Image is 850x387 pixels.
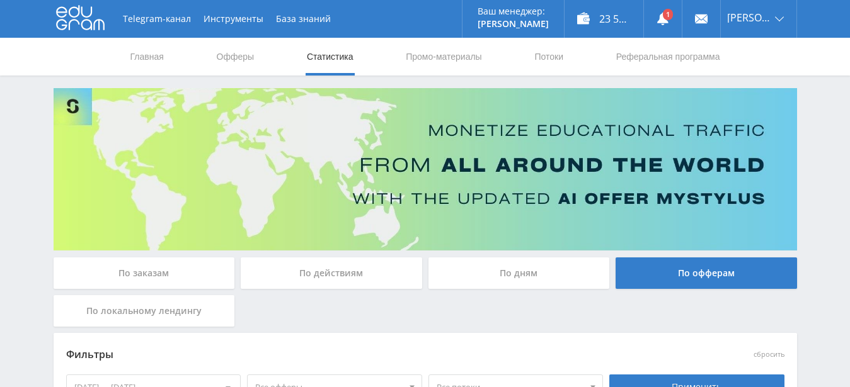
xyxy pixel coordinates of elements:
[215,38,256,76] a: Офферы
[129,38,165,76] a: Главная
[66,345,604,364] div: Фильтры
[754,351,784,359] button: сбросить
[54,257,235,289] div: По заказам
[54,295,235,327] div: По локальному лендингу
[405,38,483,76] a: Промо-материалы
[54,88,797,250] img: Banner
[615,38,721,76] a: Реферальная программа
[533,38,565,76] a: Потоки
[306,38,355,76] a: Статистика
[428,257,610,289] div: По дням
[478,6,549,16] p: Ваш менеджер:
[616,257,797,289] div: По офферам
[478,19,549,29] p: [PERSON_NAME]
[241,257,422,289] div: По действиям
[727,13,771,23] span: [PERSON_NAME]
